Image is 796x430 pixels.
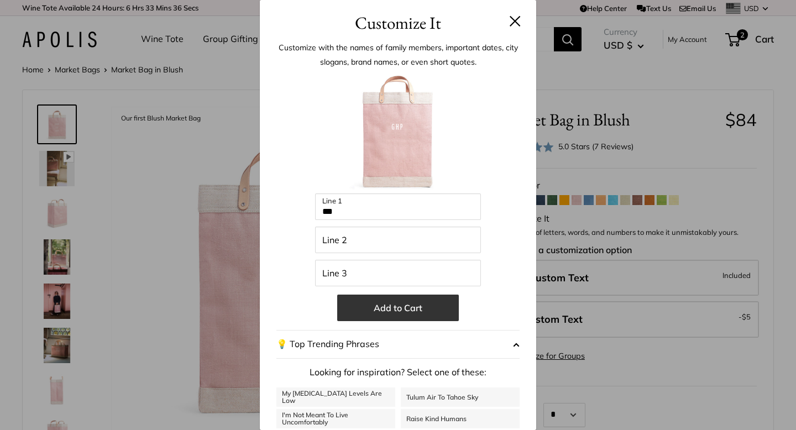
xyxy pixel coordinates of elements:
a: My [MEDICAL_DATA] Levels Are Low [276,387,395,407]
button: Add to Cart [337,295,459,321]
a: Raise Kind Humans [401,409,520,428]
img: customizer-prod [337,72,459,193]
a: Tulum Air To Tahoe Sky [401,387,520,407]
button: 💡 Top Trending Phrases [276,330,520,359]
h3: Customize It [276,10,520,36]
p: Customize with the names of family members, important dates, city slogans, brand names, or even s... [276,40,520,69]
p: Looking for inspiration? Select one of these: [276,364,520,381]
a: I'm Not Meant To Live Uncomfortably [276,409,395,428]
